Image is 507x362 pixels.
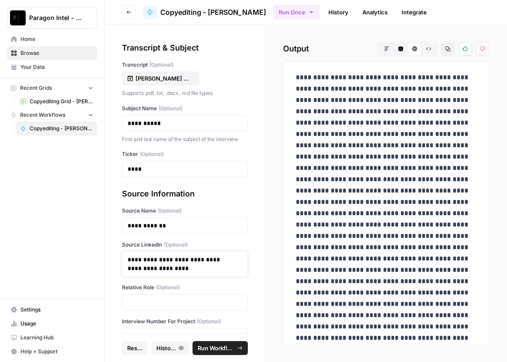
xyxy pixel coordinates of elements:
[193,341,247,355] button: Run Workflow
[7,81,97,95] button: Recent Grids
[7,108,97,122] button: Recent Workflows
[7,345,97,359] button: Help + Support
[30,98,93,105] span: Copyediting Grid - [PERSON_NAME]
[20,35,93,43] span: Home
[122,341,148,355] button: Reset
[20,63,93,71] span: Your Data
[122,318,248,325] label: Interview Number For Project
[198,344,234,352] span: Run Workflow
[143,5,266,19] a: Copyediting - [PERSON_NAME]
[20,320,93,328] span: Usage
[396,5,432,19] a: Integrate
[160,7,266,17] span: Copyediting - [PERSON_NAME]
[7,303,97,317] a: Settings
[122,241,248,249] label: Source LinkedIn
[16,95,97,108] a: Copyediting Grid - [PERSON_NAME]
[158,207,182,215] span: (Optional)
[273,5,320,20] button: Run Once
[29,14,82,22] span: Paragon Intel - Copyediting
[135,74,191,83] p: [PERSON_NAME] #3_Anaheim Raw Transcript.docx
[164,241,188,249] span: (Optional)
[7,317,97,331] a: Usage
[122,207,248,215] label: Source Name
[323,5,354,19] a: History
[122,105,248,112] label: Subject Name
[127,344,142,352] span: Reset
[122,61,248,69] label: Transcript
[122,188,248,200] div: Source Information
[122,89,248,98] p: Supports .pdf, .txt, .docx, .md file types
[20,306,93,314] span: Settings
[140,150,164,158] span: (Optional)
[151,341,189,355] button: History
[197,318,221,325] span: (Optional)
[20,84,52,92] span: Recent Grids
[16,122,97,135] a: Copyediting - [PERSON_NAME]
[7,32,97,46] a: Home
[20,111,65,119] span: Recent Workflows
[149,61,173,69] span: (Optional)
[122,284,248,291] label: Relative Role
[7,331,97,345] a: Learning Hub
[10,10,26,26] img: Paragon Intel - Copyediting Logo
[122,135,248,144] p: First and last name of the subject of the interview
[20,348,93,355] span: Help + Support
[20,334,93,342] span: Learning Hub
[122,42,248,54] div: Transcript & Subject
[122,150,248,158] label: Ticker
[156,284,180,291] span: (Optional)
[7,60,97,74] a: Your Data
[7,7,97,29] button: Workspace: Paragon Intel - Copyediting
[357,5,393,19] a: Analytics
[283,42,490,56] h2: Output
[30,125,93,132] span: Copyediting - [PERSON_NAME]
[20,49,93,57] span: Browse
[7,46,97,60] a: Browse
[122,71,199,85] button: [PERSON_NAME] #3_Anaheim Raw Transcript.docx
[156,344,176,352] span: History
[159,105,183,112] span: (Optional)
